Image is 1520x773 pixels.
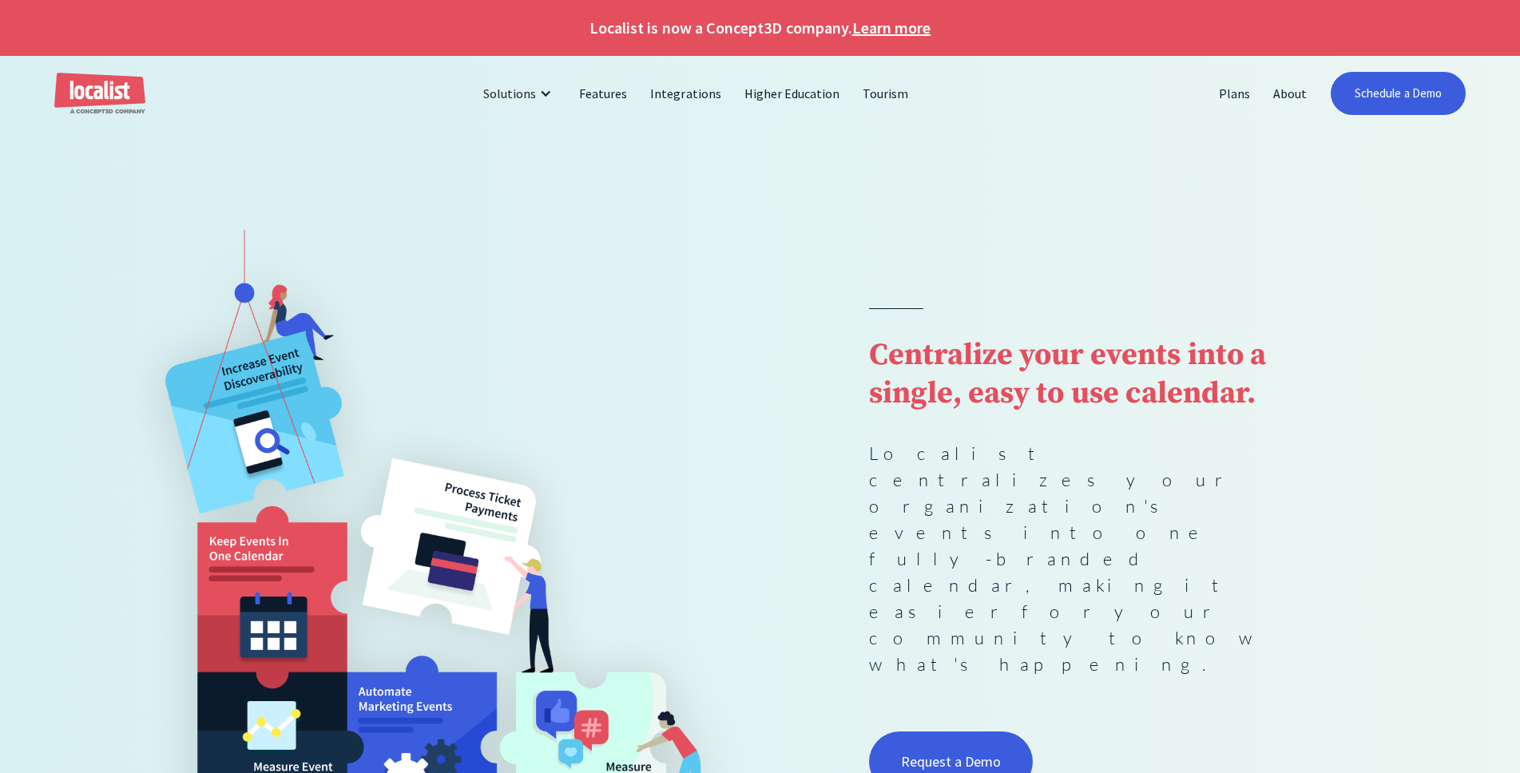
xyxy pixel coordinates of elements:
strong: Centralize your events into a single, easy to use calendar. [869,336,1266,413]
a: Integrations [639,74,732,113]
div: Solutions [483,84,536,103]
a: About [1262,74,1319,113]
div: Solutions [471,74,568,113]
p: Localist centralizes your organization's events into one fully-branded calendar, making it easier... [869,440,1304,677]
a: Tourism [851,74,920,113]
a: Plans [1208,74,1262,113]
a: Learn more [852,16,931,40]
a: Schedule a Demo [1331,72,1466,115]
a: Features [568,74,639,113]
a: home [54,73,145,115]
a: Higher Education [733,74,852,113]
